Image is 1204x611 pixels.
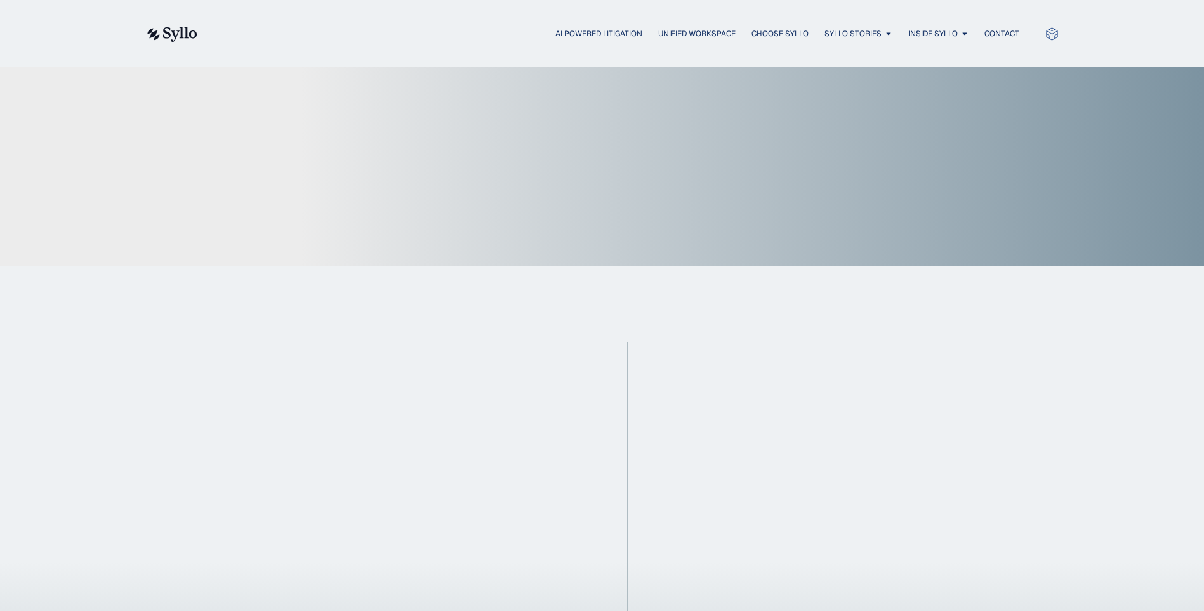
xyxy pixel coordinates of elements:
[751,28,809,39] a: Choose Syllo
[555,28,642,39] a: AI Powered Litigation
[824,28,882,39] a: Syllo Stories
[223,28,1019,40] nav: Menu
[658,28,736,39] a: Unified Workspace
[984,28,1019,39] a: Contact
[145,27,197,42] img: syllo
[223,28,1019,40] div: Menu Toggle
[908,28,958,39] a: Inside Syllo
